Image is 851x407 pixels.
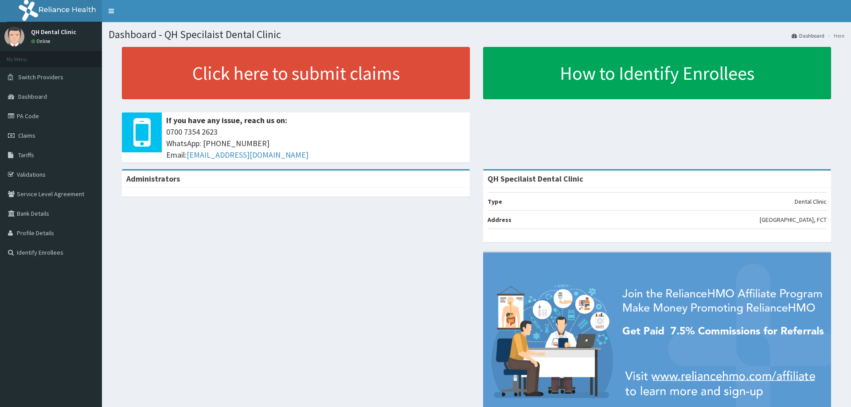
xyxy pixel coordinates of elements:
[31,29,76,35] p: QH Dental Clinic
[31,38,52,44] a: Online
[166,126,465,160] span: 0700 7354 2623 WhatsApp: [PHONE_NUMBER] Email:
[483,47,831,99] a: How to Identify Enrollees
[488,216,511,224] b: Address
[4,27,24,47] img: User Image
[187,150,308,160] a: [EMAIL_ADDRESS][DOMAIN_NAME]
[825,32,844,39] li: Here
[18,93,47,101] span: Dashboard
[488,174,583,184] strong: QH Specilaist Dental Clinic
[18,151,34,159] span: Tariffs
[166,115,287,125] b: If you have any issue, reach us on:
[18,132,35,140] span: Claims
[109,29,844,40] h1: Dashboard - QH Specilaist Dental Clinic
[122,47,470,99] a: Click here to submit claims
[488,198,502,205] b: Type
[18,73,63,81] span: Switch Providers
[795,197,827,206] p: Dental Clinic
[792,32,824,39] a: Dashboard
[760,215,827,224] p: [GEOGRAPHIC_DATA], FCT
[126,174,180,184] b: Administrators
